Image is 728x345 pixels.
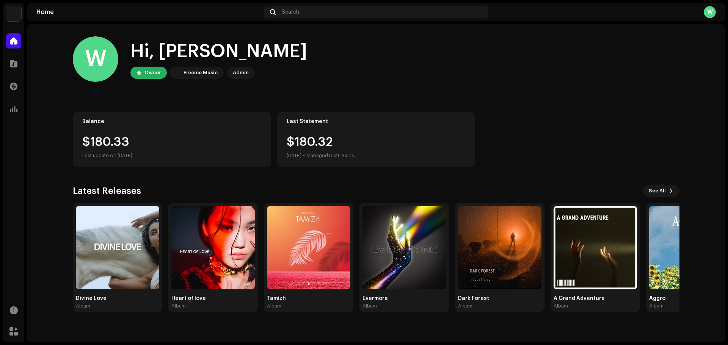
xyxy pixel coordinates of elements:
div: Last Statement [287,119,466,125]
div: Divine Love [76,295,159,301]
re-o-card-value: Last Statement [277,112,475,167]
div: A Grand Adventure [554,295,637,301]
div: Heart of love [171,295,255,301]
img: cf0dd734-1413-4663-ae71-8799590cbfbc [171,206,255,289]
re-o-card-value: Balance [73,112,271,167]
div: Admin [233,68,249,77]
div: Home [36,9,261,15]
div: Album [76,303,90,309]
div: Album [554,303,568,309]
span: Search [282,9,299,15]
img: 63dd053a-63c4-4abd-a22a-78ca6d6c0fe1 [76,206,159,289]
div: Hi, [PERSON_NAME] [130,39,307,64]
div: W [73,36,118,82]
div: Album [362,303,377,309]
img: b5b3aaed-2192-4113-8bea-f07ca4200ddf [458,206,541,289]
div: Freeme Music [184,68,218,77]
div: Album [458,303,472,309]
img: 7951d5c0-dc3c-4d78-8e51-1b6de87acfd8 [171,68,180,77]
img: c19a24c0-6607-4595-bfe5-2c13fa69731a [362,206,446,289]
div: Evermore [362,295,446,301]
div: Managed Distr. Sales [306,151,354,160]
div: [DATE] [287,151,301,160]
div: Tamizh [267,295,350,301]
div: Owner [144,68,161,77]
img: 99f61090-b6da-49b4-9326-d4f110147b81 [267,206,350,289]
div: Last update on [DATE] [82,151,262,160]
span: See All [649,183,666,198]
img: 7951d5c0-dc3c-4d78-8e51-1b6de87acfd8 [6,6,21,21]
div: Album [267,303,281,309]
button: See All [643,185,679,197]
div: Album [171,303,186,309]
div: Balance [82,119,262,125]
h3: Latest Releases [73,185,141,197]
div: • [303,151,305,160]
img: e1dfe04b-92f6-4886-adce-3063e4275214 [554,206,637,289]
div: W [704,6,716,18]
div: Dark Forest [458,295,541,301]
div: Album [649,303,664,309]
